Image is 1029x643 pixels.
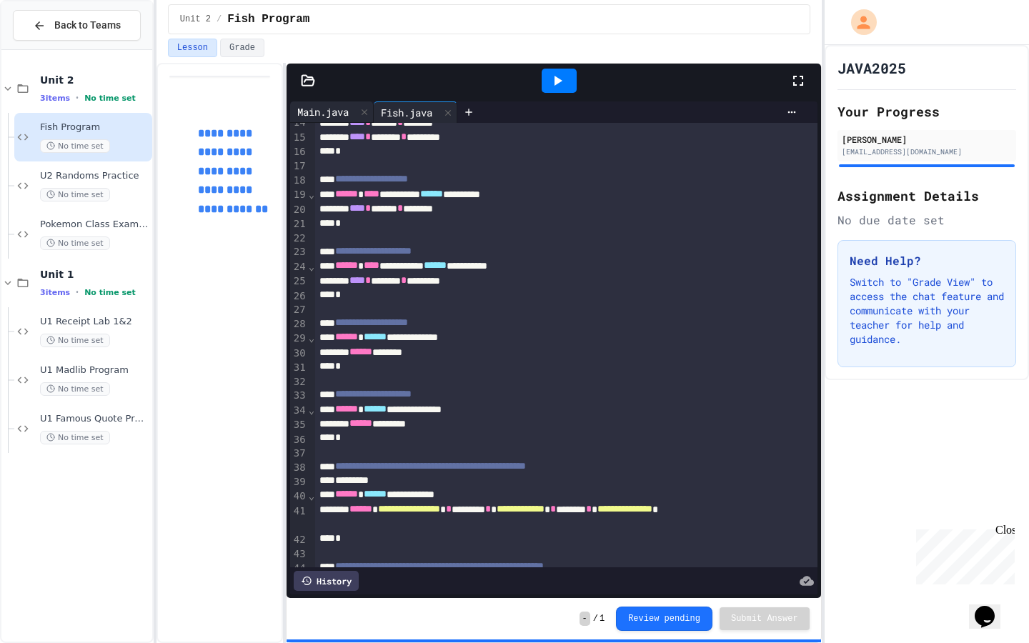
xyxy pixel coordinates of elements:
div: 14 [290,116,308,130]
div: 32 [290,375,308,389]
div: 24 [290,260,308,274]
span: Fish Program [40,121,149,134]
span: • [76,286,79,298]
div: 29 [290,332,308,346]
div: 30 [290,347,308,361]
div: 15 [290,131,308,145]
div: 43 [290,547,308,562]
div: Fish.java [374,105,439,120]
div: Main.java [290,101,374,123]
span: Pokemon Class Example [40,219,149,231]
span: Unit 1 [40,268,149,281]
span: • [76,92,79,104]
div: 38 [290,461,308,475]
div: 20 [290,203,308,217]
div: 37 [290,447,308,461]
div: 17 [290,159,308,174]
div: 36 [290,433,308,447]
button: Grade [220,39,264,57]
div: 28 [290,317,308,332]
div: Main.java [290,104,356,119]
div: 35 [290,418,308,432]
span: No time set [40,431,110,444]
span: U1 Famous Quote Program [40,413,149,425]
span: Unit 2 [180,14,211,25]
div: 22 [290,231,308,246]
span: / [593,613,598,624]
div: Fish.java [374,101,457,123]
div: My Account [836,6,880,39]
span: U1 Receipt Lab 1&2 [40,316,149,328]
p: Switch to "Grade View" to access the chat feature and communicate with your teacher for help and ... [850,275,1004,347]
button: Submit Answer [720,607,810,630]
div: 44 [290,562,308,576]
div: [PERSON_NAME] [842,133,1012,146]
span: 3 items [40,94,70,103]
div: 26 [290,289,308,304]
div: History [294,571,359,591]
span: Fold line [308,332,315,344]
span: Fold line [308,189,315,200]
h2: Your Progress [837,101,1016,121]
span: No time set [40,236,110,250]
span: Submit Answer [731,613,798,624]
button: Review pending [616,607,712,631]
div: 23 [290,245,308,259]
span: No time set [84,94,136,103]
span: / [217,14,222,25]
div: 21 [290,217,308,231]
span: Fold line [308,490,315,502]
button: Lesson [168,39,217,57]
iframe: chat widget [969,586,1015,629]
span: - [580,612,590,626]
span: No time set [84,288,136,297]
div: 39 [290,475,308,489]
span: U1 Madlib Program [40,364,149,377]
span: No time set [40,382,110,396]
span: 1 [600,613,605,624]
span: No time set [40,334,110,347]
div: No due date set [837,211,1016,229]
div: 31 [290,361,308,375]
div: 18 [290,174,308,188]
div: 25 [290,274,308,289]
h2: Assignment Details [837,186,1016,206]
div: Chat with us now!Close [6,6,99,91]
div: 34 [290,404,308,418]
span: Back to Teams [54,18,121,33]
span: No time set [40,188,110,201]
h1: JAVA2025 [837,58,906,78]
div: 40 [290,489,308,504]
span: U2 Randoms Practice [40,170,149,182]
iframe: chat widget [910,524,1015,584]
h3: Need Help? [850,252,1004,269]
div: 16 [290,145,308,159]
span: Fish Program [227,11,309,28]
div: [EMAIL_ADDRESS][DOMAIN_NAME] [842,146,1012,157]
button: Back to Teams [13,10,141,41]
div: 33 [290,389,308,403]
span: Unit 2 [40,74,149,86]
div: 42 [290,533,308,547]
div: 27 [290,303,308,317]
div: 41 [290,504,308,534]
span: Fold line [308,404,315,416]
span: Fold line [308,261,315,272]
span: No time set [40,139,110,153]
span: 3 items [40,288,70,297]
div: 19 [290,188,308,202]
